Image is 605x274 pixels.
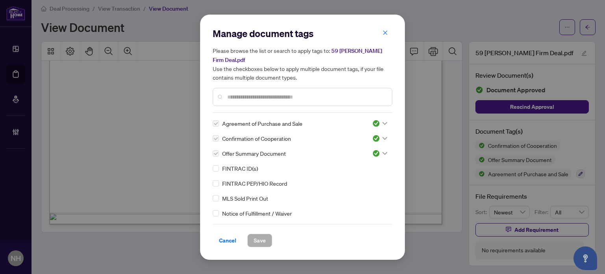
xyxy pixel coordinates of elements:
span: FINTRAC ID(s) [222,164,258,173]
img: status [372,149,380,157]
span: FINTRAC PEP/HIO Record [222,179,287,188]
span: Agreement of Purchase and Sale [222,119,302,128]
img: status [372,134,380,142]
span: Offer Summary Document [222,149,286,158]
span: Cancel [219,234,236,247]
img: status [372,119,380,127]
span: Notice of Fulfillment / Waiver [222,209,292,218]
span: close [382,30,388,35]
button: Open asap [573,246,597,270]
span: 59 [PERSON_NAME] Firm Deal.pdf [213,47,382,63]
h2: Manage document tags [213,27,392,40]
span: Approved [372,119,387,127]
button: Cancel [213,234,243,247]
span: Approved [372,149,387,157]
span: Approved [372,134,387,142]
h5: Please browse the list or search to apply tags to: Use the checkboxes below to apply multiple doc... [213,46,392,82]
span: MLS Sold Print Out [222,194,268,203]
button: Save [247,234,272,247]
span: Confirmation of Cooperation [222,134,291,143]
